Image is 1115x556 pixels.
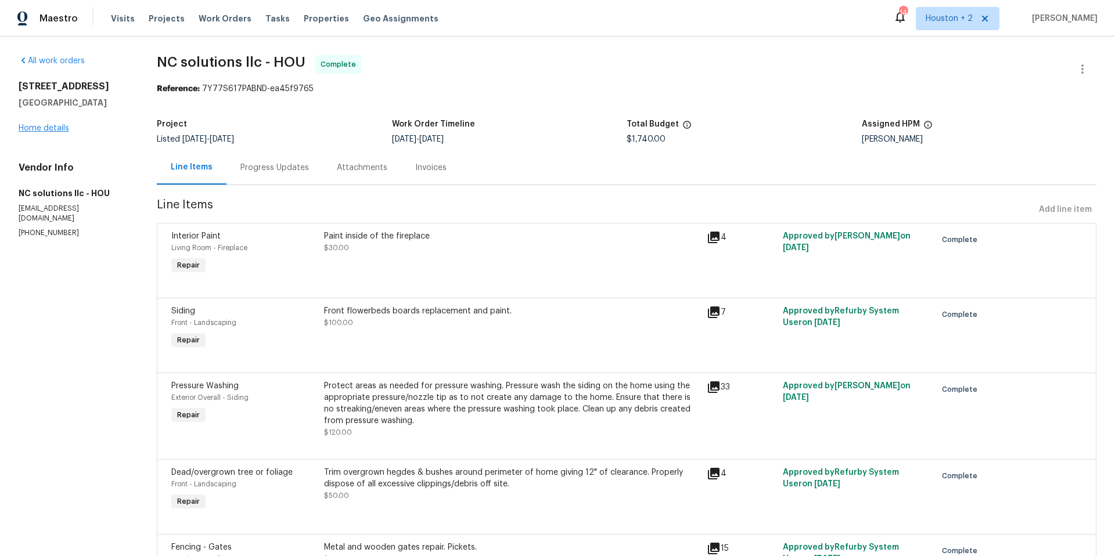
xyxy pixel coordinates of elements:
[419,135,444,143] span: [DATE]
[19,57,85,65] a: All work orders
[862,135,1097,143] div: [PERSON_NAME]
[19,81,129,92] h2: [STREET_ADDRESS]
[783,307,899,327] span: Approved by Refurby System User on
[324,244,349,251] span: $30.00
[324,319,353,326] span: $100.00
[707,230,776,244] div: 4
[324,541,699,553] div: Metal and wooden gates repair. Pickets.
[157,199,1034,221] span: Line Items
[265,15,290,23] span: Tasks
[392,135,444,143] span: -
[19,97,129,109] h5: [GEOGRAPHIC_DATA]
[783,382,911,402] span: Approved by [PERSON_NAME] on
[926,13,973,24] span: Houston + 2
[172,496,204,507] span: Repair
[111,13,135,24] span: Visits
[923,120,933,135] span: The hpm assigned to this work order.
[171,468,293,476] span: Dead/overgrown tree or foliage
[392,135,416,143] span: [DATE]
[39,13,78,24] span: Maestro
[862,120,920,128] h5: Assigned HPM
[304,13,349,24] span: Properties
[19,204,129,223] p: [EMAIL_ADDRESS][DOMAIN_NAME]
[324,429,352,436] span: $120.00
[172,409,204,421] span: Repair
[171,161,213,173] div: Line Items
[324,467,699,490] div: Trim overgrown hegdes & bushes around perimeter of home giving 12" of clearance. Properly dispose...
[707,467,776,481] div: 4
[707,305,776,319] div: 7
[783,232,911,252] span: Approved by [PERSON_NAME] on
[157,120,187,128] h5: Project
[363,13,438,24] span: Geo Assignments
[1027,13,1098,24] span: [PERSON_NAME]
[240,162,309,174] div: Progress Updates
[324,230,699,242] div: Paint inside of the fireplace
[392,120,475,128] h5: Work Order Timeline
[182,135,234,143] span: -
[19,124,69,132] a: Home details
[682,120,692,135] span: The total cost of line items that have been proposed by Opendoor. This sum includes line items th...
[942,234,982,245] span: Complete
[157,55,305,69] span: NC solutions llc - HOU
[210,135,234,143] span: [DATE]
[19,228,129,238] p: [PHONE_NUMBER]
[899,7,907,19] div: 14
[415,162,447,174] div: Invoices
[171,319,236,326] span: Front - Landscaping
[19,187,129,199] h5: NC solutions llc - HOU
[627,135,666,143] span: $1,740.00
[814,319,840,327] span: [DATE]
[324,492,349,499] span: $50.00
[707,380,776,394] div: 33
[172,259,204,271] span: Repair
[157,85,200,93] b: Reference:
[783,244,809,252] span: [DATE]
[942,309,982,320] span: Complete
[171,543,232,551] span: Fencing - Gates
[149,13,185,24] span: Projects
[171,394,249,401] span: Exterior Overall - Siding
[171,244,247,251] span: Living Room - Fireplace
[199,13,251,24] span: Work Orders
[171,481,236,488] span: Front - Landscaping
[814,480,840,488] span: [DATE]
[171,232,221,240] span: Interior Paint
[171,382,239,390] span: Pressure Washing
[157,135,234,143] span: Listed
[19,162,129,174] h4: Vendor Info
[172,334,204,346] span: Repair
[783,393,809,402] span: [DATE]
[783,468,899,488] span: Approved by Refurby System User on
[157,83,1096,95] div: 7Y77S617PABND-ea45f9765
[182,135,207,143] span: [DATE]
[707,541,776,555] div: 15
[942,470,982,482] span: Complete
[337,162,387,174] div: Attachments
[171,307,195,315] span: Siding
[321,59,361,70] span: Complete
[324,305,699,317] div: Front flowerbeds boards replacement and paint.
[324,380,699,427] div: Protect areas as needed for pressure washing. Pressure wash the siding on the home using the appr...
[942,384,982,395] span: Complete
[627,120,679,128] h5: Total Budget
